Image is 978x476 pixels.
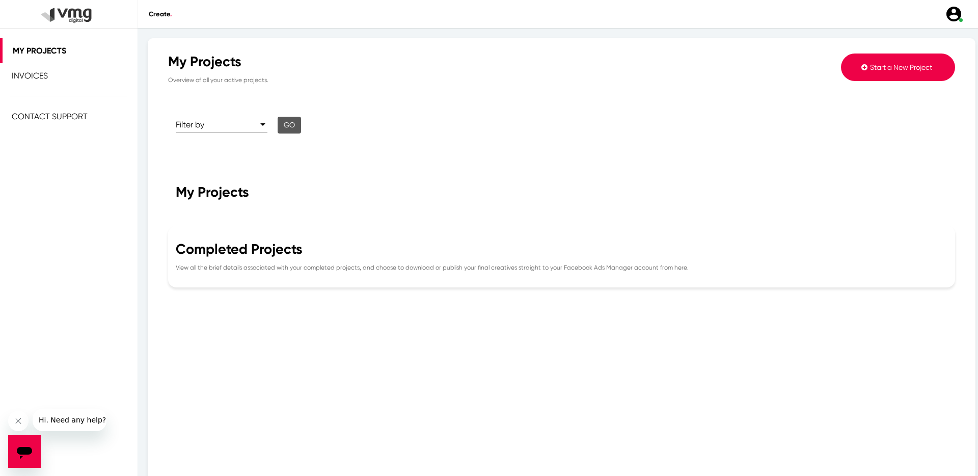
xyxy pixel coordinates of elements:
[176,183,249,200] span: My Projects
[170,10,172,18] span: .
[939,5,968,23] a: user
[945,5,963,23] img: user
[12,112,88,121] span: Contact Support
[12,71,48,81] span: Invoices
[168,54,688,70] div: My Projects
[33,409,106,431] iframe: Message from company
[841,54,955,81] button: Start a New Project
[168,70,688,85] p: Overview of all your active projects.
[149,10,172,18] span: Create
[278,117,301,134] button: Go
[870,63,932,71] span: Start a New Project
[8,435,41,468] iframe: Button to launch messaging window
[13,46,66,56] span: My Projects
[176,241,947,258] div: Completed Projects
[8,411,29,431] iframe: Close message
[176,258,947,272] p: View all the brief details associated with your completed projects, and choose to download or pub...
